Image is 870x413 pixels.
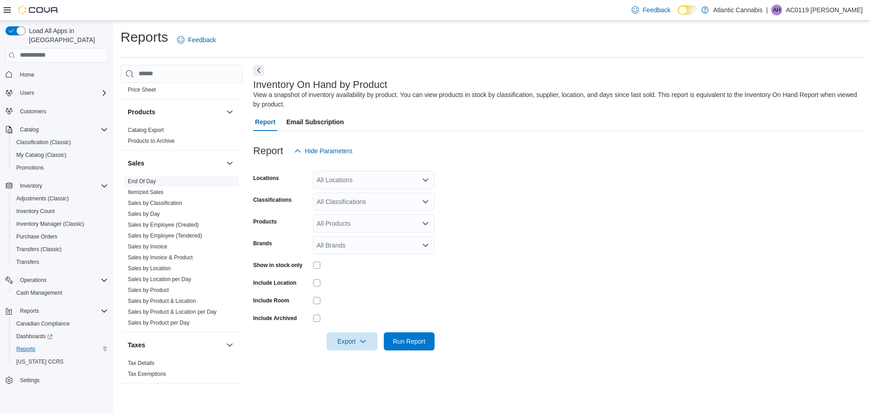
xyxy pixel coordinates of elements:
[128,127,164,133] a: Catalog Export
[13,331,108,342] span: Dashboards
[128,340,222,350] button: Taxes
[16,124,108,135] span: Catalog
[253,90,858,109] div: View a snapshot of inventory availability by product. You can view products in stock by classific...
[9,136,111,149] button: Classification (Classic)
[253,175,279,182] label: Locations
[253,65,264,76] button: Next
[13,206,58,217] a: Inventory Count
[773,5,781,15] span: AH
[128,159,145,168] h3: Sales
[20,377,39,384] span: Settings
[128,309,217,315] a: Sales by Product & Location per Day
[13,318,108,329] span: Canadian Compliance
[16,375,43,386] a: Settings
[13,231,61,242] a: Purchase Orders
[128,276,191,282] a: Sales by Location per Day
[128,360,155,367] span: Tax Details
[25,26,108,44] span: Load All Apps in [GEOGRAPHIC_DATA]
[128,107,155,117] h3: Products
[13,150,108,160] span: My Catalog (Classic)
[16,258,39,266] span: Transfers
[13,287,108,298] span: Cash Management
[16,69,108,80] span: Home
[713,5,763,15] p: Atlantic Cannabis
[20,71,34,78] span: Home
[13,162,48,173] a: Promotions
[16,289,62,296] span: Cash Management
[128,189,164,195] a: Itemized Sales
[128,265,171,272] span: Sales by Location
[16,180,46,191] button: Inventory
[13,287,66,298] a: Cash Management
[224,340,235,350] button: Taxes
[2,180,111,192] button: Inventory
[128,189,164,196] span: Itemized Sales
[13,206,108,217] span: Inventory Count
[422,242,429,249] button: Open list of options
[253,218,277,225] label: Products
[13,356,67,367] a: [US_STATE] CCRS
[128,210,160,218] span: Sales by Day
[9,317,111,330] button: Canadian Compliance
[13,344,108,355] span: Reports
[13,137,75,148] a: Classification (Classic)
[5,64,108,411] nav: Complex example
[16,345,35,353] span: Reports
[16,124,42,135] button: Catalog
[20,277,47,284] span: Operations
[13,219,108,229] span: Inventory Manager (Classic)
[13,150,70,160] a: My Catalog (Classic)
[13,193,72,204] a: Adjustments (Classic)
[253,196,292,204] label: Classifications
[16,106,108,117] span: Customers
[13,244,65,255] a: Transfers (Classic)
[16,87,108,98] span: Users
[121,28,168,46] h1: Reports
[13,257,43,267] a: Transfers
[224,158,235,169] button: Sales
[128,87,156,93] a: Price Sheet
[13,356,108,367] span: Washington CCRS
[9,287,111,299] button: Cash Management
[253,240,272,247] label: Brands
[121,125,242,150] div: Products
[128,233,202,239] a: Sales by Employee (Tendered)
[128,254,193,261] a: Sales by Invoice & Product
[766,5,768,15] p: |
[2,274,111,287] button: Operations
[20,126,39,133] span: Catalog
[253,279,296,287] label: Include Location
[16,69,38,80] a: Home
[9,149,111,161] button: My Catalog (Classic)
[786,5,863,15] p: AC0119 [PERSON_NAME]
[13,162,108,173] span: Promotions
[16,275,50,286] button: Operations
[128,276,191,283] span: Sales by Location per Day
[9,230,111,243] button: Purchase Orders
[128,200,182,206] a: Sales by Classification
[128,298,196,304] a: Sales by Product & Location
[13,193,108,204] span: Adjustments (Classic)
[128,340,145,350] h3: Taxes
[128,320,189,326] a: Sales by Product per Day
[16,233,58,240] span: Purchase Orders
[9,256,111,268] button: Transfers
[422,220,429,227] button: Open list of options
[128,178,156,185] a: End Of Day
[18,5,59,15] img: Cova
[16,208,55,215] span: Inventory Count
[9,205,111,218] button: Inventory Count
[327,332,377,350] button: Export
[16,306,108,316] span: Reports
[16,275,108,286] span: Operations
[253,79,387,90] h3: Inventory On Hand by Product
[9,243,111,256] button: Transfers (Classic)
[20,182,42,189] span: Inventory
[128,159,222,168] button: Sales
[255,113,275,131] span: Report
[290,142,356,160] button: Hide Parameters
[128,126,164,134] span: Catalog Export
[13,331,56,342] a: Dashboards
